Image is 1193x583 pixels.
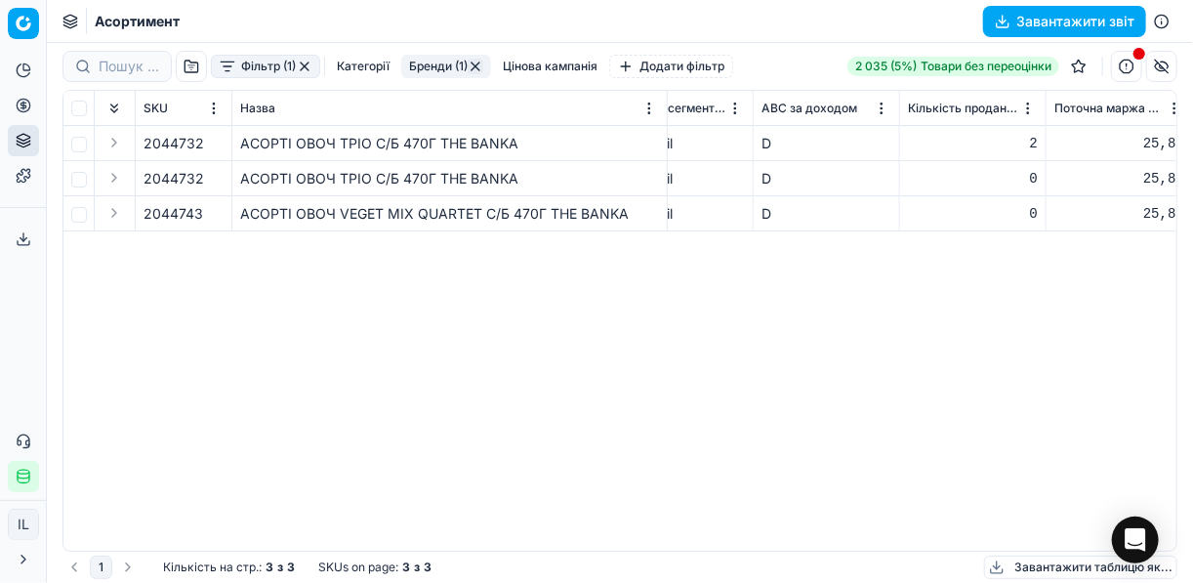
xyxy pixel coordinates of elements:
[615,134,745,153] div: Long Tail
[983,6,1146,37] button: Завантажити звіт
[287,560,295,575] strong: 3
[103,97,126,120] button: Expand all
[495,55,605,78] button: Цінова кампанія
[1054,204,1184,224] div: 25,81
[1054,101,1165,116] span: Поточна маржа custom, %
[144,169,204,188] span: 2044732
[103,201,126,225] button: Expand
[1054,169,1184,188] div: 25,83
[1112,517,1159,563] div: Open Intercom Messenger
[9,510,38,539] span: IL
[921,59,1051,74] span: Товари без переоцінки
[62,556,140,579] nav: pagination
[615,101,725,116] span: Розумна сегментація
[847,57,1059,76] a: 2 035 (5%)Товари без переоцінки
[266,560,273,575] strong: 3
[103,166,126,189] button: Expand
[318,560,398,575] span: SKUs on page :
[615,204,745,224] div: Long Tail
[144,101,168,116] span: SKU
[240,101,275,116] span: Назва
[414,560,420,575] strong: з
[116,556,140,579] button: Go to next page
[8,509,39,540] button: IL
[240,169,659,188] div: АСОРТІ ОВОЧ ТРІО С/Б 470Г THE BANKA
[908,204,1038,224] div: 0
[277,560,283,575] strong: з
[984,556,1177,579] button: Завантажити таблицю як...
[90,556,112,579] button: 1
[240,134,659,153] div: АСОРТІ ОВОЧ ТРІО С/Б 470Г THE BANKA
[402,560,410,575] strong: 3
[761,204,891,224] div: D
[908,101,1018,116] span: Кількість проданого за місяць
[99,57,159,76] input: Пошук по SKU або назві
[211,55,320,78] button: Фільтр (1)
[62,556,86,579] button: Go to previous page
[240,204,659,224] div: АСОРТІ ОВОЧ VEGET MIX QUARTET С/Б 470Г THE BANKA
[95,12,180,31] span: Асортимент
[163,560,262,575] span: Кількість на стр. :
[761,169,891,188] div: D
[609,55,733,78] button: Додати фільтр
[144,204,203,224] span: 2044743
[329,55,397,78] button: Категорії
[761,101,857,116] span: ABC за доходом
[144,134,204,153] span: 2044732
[103,131,126,154] button: Expand
[761,134,891,153] div: D
[908,169,1038,188] div: 0
[401,55,491,78] button: Бренди (1)
[1054,134,1184,153] div: 25,83
[615,169,745,188] div: Long Tail
[424,560,432,575] strong: 3
[95,12,180,31] nav: breadcrumb
[908,134,1038,153] div: 2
